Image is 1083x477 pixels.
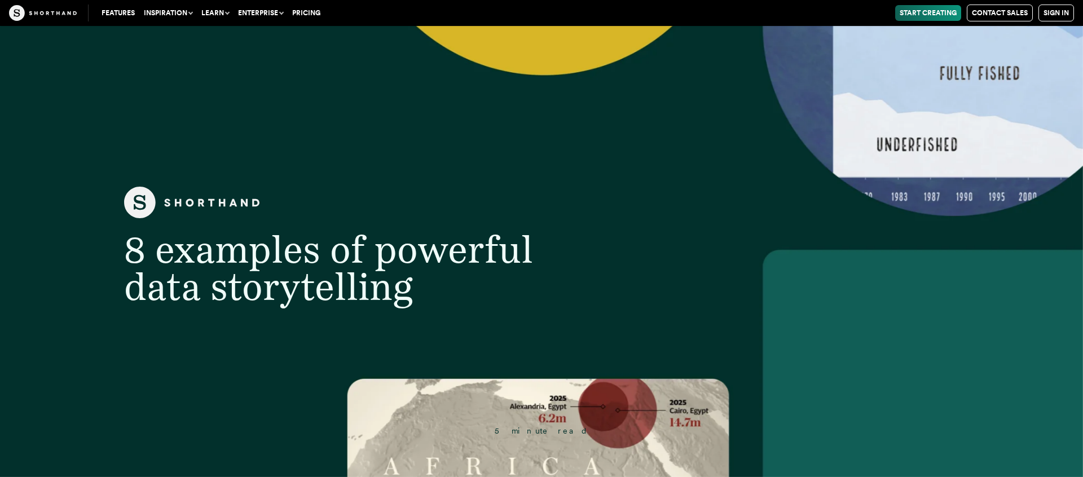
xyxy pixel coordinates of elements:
button: Learn [197,5,234,21]
a: Sign in [1038,5,1074,21]
button: Enterprise [234,5,288,21]
a: Features [97,5,139,21]
span: 5 minute read [495,426,588,435]
a: Contact Sales [967,5,1033,21]
button: Inspiration [139,5,197,21]
img: The Craft [9,5,77,21]
a: Start Creating [895,5,961,21]
a: Pricing [288,5,325,21]
span: 8 examples of powerful data storytelling [124,227,533,309]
